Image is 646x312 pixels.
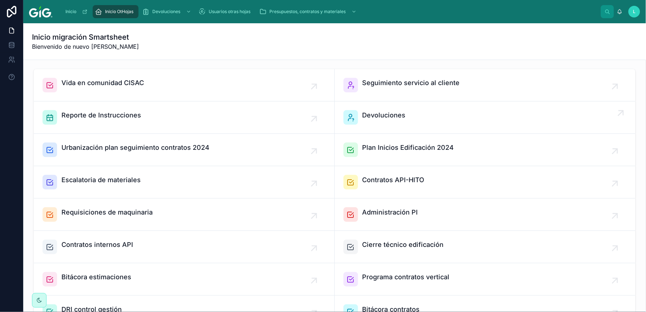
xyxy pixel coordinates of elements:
a: Seguimiento servicio al cliente [335,69,636,101]
a: Urbanización plan seguimiento contratos 2024 [34,134,335,166]
a: Devoluciones [335,101,636,134]
a: Inicio OtHojas [93,5,139,18]
span: Requisiciones de maquinaria [61,207,153,217]
h1: Inicio migración Smartsheet [32,32,139,42]
span: Cierre técnico edificación [362,240,444,250]
span: Bitácora estimaciones [61,272,131,282]
span: Bienvenido de nuevo [PERSON_NAME] [32,42,139,51]
span: Usuarios otras hojas [209,9,250,15]
a: Cierre técnico edificación [335,231,636,263]
span: Reporte de Instrucciones [61,110,141,120]
a: Inicio [62,5,91,18]
span: Contratos API-HITO [362,175,425,185]
a: Devoluciones [140,5,195,18]
span: Urbanización plan seguimiento contratos 2024 [61,143,209,153]
div: scrollable content [58,4,601,20]
a: Requisiciones de maquinaria [34,199,335,231]
a: Escalatoria de materiales [34,166,335,199]
span: Inicio OtHojas [105,9,133,15]
a: Reporte de Instrucciones [34,101,335,134]
a: Usuarios otras hojas [196,5,256,18]
span: L [633,9,636,15]
span: Vida en comunidad CISAC [61,78,144,88]
span: Plan Inicios Edificación 2024 [362,143,454,153]
span: Presupuestos, contratos y materiales [269,9,346,15]
span: Contratos internos API [61,240,133,250]
span: Inicio [65,9,76,15]
a: Vida en comunidad CISAC [34,69,335,101]
span: Devoluciones [362,110,406,120]
a: Presupuestos, contratos y materiales [257,5,360,18]
a: Programa contratos vertical [335,263,636,296]
img: App logo [29,6,52,17]
a: Administración PI [335,199,636,231]
a: Contratos API-HITO [335,166,636,199]
span: Escalatoria de materiales [61,175,141,185]
a: Plan Inicios Edificación 2024 [335,134,636,166]
a: Contratos internos API [34,231,335,263]
span: Seguimiento servicio al cliente [362,78,460,88]
span: Devoluciones [152,9,180,15]
span: Programa contratos vertical [362,272,450,282]
a: Bitácora estimaciones [34,263,335,296]
span: Administración PI [362,207,418,217]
